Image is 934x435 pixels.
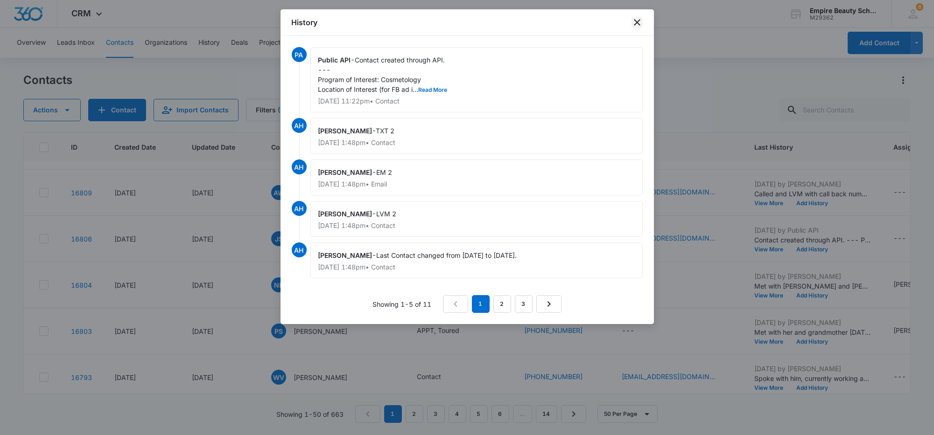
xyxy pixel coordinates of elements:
[472,295,490,313] em: 1
[318,168,372,176] span: [PERSON_NAME]
[632,17,643,28] button: close
[318,251,372,259] span: [PERSON_NAME]
[318,222,635,229] p: [DATE] 1:48pm • Contact
[373,299,432,309] p: Showing 1-5 of 11
[292,242,307,257] span: AH
[493,295,511,313] a: Page 2
[292,17,318,28] h1: History
[318,56,448,93] span: Contact created through API. --- Program of Interest: Cosmetology Location of Interest (for FB ad...
[292,47,307,62] span: PA
[318,181,635,187] p: [DATE] 1:48pm • Email
[310,201,643,237] div: -
[419,87,448,93] button: Read More
[318,56,351,64] span: Public API
[310,47,643,112] div: -
[310,242,643,278] div: -
[443,295,562,313] nav: Pagination
[318,139,635,146] p: [DATE] 1:48pm • Contact
[292,159,307,174] span: AH
[292,201,307,216] span: AH
[292,118,307,133] span: AH
[318,264,635,270] p: [DATE] 1:48pm • Contact
[318,98,635,104] p: [DATE] 11:22pm • Contact
[310,159,643,195] div: -
[515,295,533,313] a: Page 3
[377,251,517,259] span: Last Contact changed from [DATE] to [DATE].
[376,127,395,135] span: TXT 2
[536,295,562,313] a: Next Page
[310,118,643,154] div: -
[377,168,393,176] span: EM 2
[318,127,372,135] span: [PERSON_NAME]
[318,210,372,218] span: [PERSON_NAME]
[377,210,397,218] span: LVM 2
